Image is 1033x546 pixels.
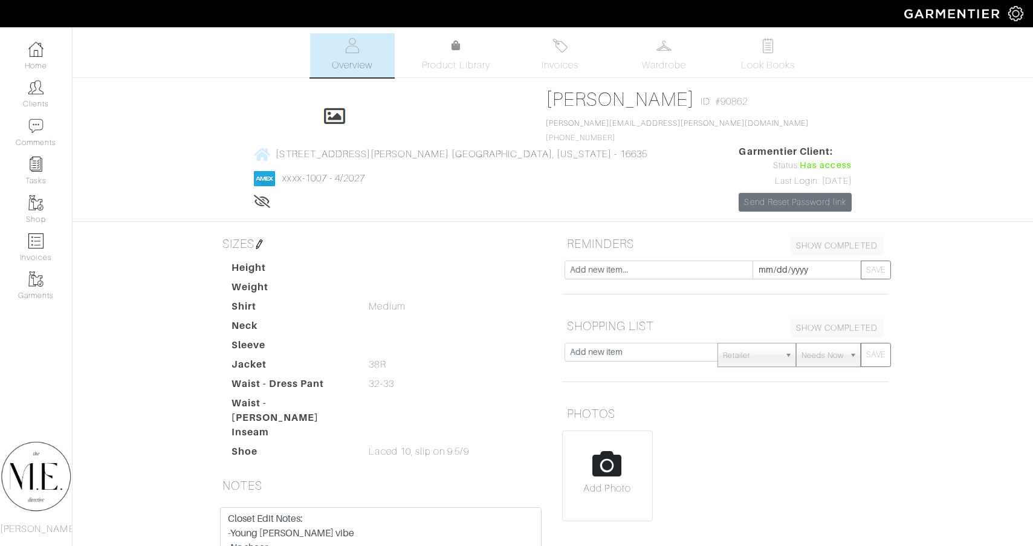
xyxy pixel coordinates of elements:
[741,58,795,73] span: Look Books
[369,299,405,314] span: Medium
[369,444,468,459] span: Laced 10, slip on 9.5/9
[542,58,578,73] span: Invoices
[656,38,672,53] img: wardrobe-487a4870c1b7c33e795ec22d11cfc2ed9d08956e64fb3008fe2437562e282088.svg
[518,33,603,77] a: Invoices
[562,314,889,338] h5: SHOPPING LIST
[28,119,44,134] img: comment-icon-a0a6a9ef722e966f86d9cbdc48e553b5cf19dbc54f86b18d962a5391bc8f6eb6.png
[369,377,393,391] span: 32-33
[726,33,811,77] a: Look Books
[898,3,1008,24] img: garmentier-logo-header-white-b43fb05a5012e4ada735d5af1a66efaba907eab6374d6393d1fbf88cb4ef424d.png
[222,396,360,425] dt: Waist - [PERSON_NAME]
[222,338,360,357] dt: Sleeve
[218,473,544,498] h5: NOTES
[739,175,851,188] div: Last Login: [DATE]
[222,261,360,280] dt: Height
[546,88,695,110] a: [PERSON_NAME]
[562,232,889,256] h5: REMINDERS
[222,425,360,444] dt: Inseam
[414,39,499,73] a: Product Library
[861,343,891,367] button: SAVE
[28,233,44,249] img: orders-icon-0abe47150d42831381b5fb84f609e132dff9fe21cb692f30cb5eec754e2cba89.png
[642,58,685,73] span: Wardrobe
[28,157,44,172] img: reminder-icon-8004d30b9f0a5d33ae49ab947aed9ed385cf756f9e5892f1edd6e32f2345188e.png
[254,146,647,161] a: [STREET_ADDRESS][PERSON_NAME] [GEOGRAPHIC_DATA], [US_STATE] - 16635
[800,159,852,172] span: Has access
[28,42,44,57] img: dashboard-icon-dbcd8f5a0b271acd01030246c82b418ddd0df26cd7fceb0bd07c9910d44c42f6.png
[723,343,780,368] span: Retailer
[562,401,889,426] h5: PHOTOS
[254,239,264,249] img: pen-cf24a1663064a2ec1b9c1bd2387e9de7a2fa800b781884d57f21acf72779bad2.png
[222,280,360,299] dt: Weight
[28,195,44,210] img: garments-icon-b7da505a4dc4fd61783c78ac3ca0ef83fa9d6f193b1c9dc38574b1d14d53ca28.png
[422,58,490,73] span: Product Library
[861,261,891,279] button: SAVE
[565,261,753,279] input: Add new item...
[622,33,707,77] a: Wardrobe
[222,299,360,319] dt: Shirt
[282,173,365,184] a: xxxx-1007 - 4/2027
[222,377,360,396] dt: Waist - Dress Pant
[222,444,360,464] dt: Shoe
[218,232,544,256] h5: SIZES
[546,119,809,142] span: [PHONE_NUMBER]
[222,319,360,338] dt: Neck
[276,149,647,160] span: [STREET_ADDRESS][PERSON_NAME] [GEOGRAPHIC_DATA], [US_STATE] - 16635
[739,159,851,172] div: Status:
[310,33,395,77] a: Overview
[546,119,809,128] a: [PERSON_NAME][EMAIL_ADDRESS][PERSON_NAME][DOMAIN_NAME]
[760,38,776,53] img: todo-9ac3debb85659649dc8f770b8b6100bb5dab4b48dedcbae339e5042a72dfd3cc.svg
[801,343,844,368] span: Needs Now
[791,319,884,337] a: SHOW COMPLETED
[369,357,386,372] span: 38R
[222,357,360,377] dt: Jacket
[552,38,568,53] img: orders-27d20c2124de7fd6de4e0e44c1d41de31381a507db9b33961299e4e07d508b8c.svg
[28,271,44,287] img: garments-icon-b7da505a4dc4fd61783c78ac3ca0ef83fa9d6f193b1c9dc38574b1d14d53ca28.png
[701,94,748,109] span: ID: #90862
[565,343,719,362] input: Add new item
[345,38,360,53] img: basicinfo-40fd8af6dae0f16599ec9e87c0ef1c0a1fdea2edbe929e3d69a839185d80c458.svg
[28,80,44,95] img: clients-icon-6bae9207a08558b7cb47a8932f037763ab4055f8c8b6bfacd5dc20c3e0201464.png
[332,58,372,73] span: Overview
[1008,6,1023,21] img: gear-icon-white-bd11855cb880d31180b6d7d6211b90ccbf57a29d726f0c71d8c61bd08dd39cc2.png
[791,236,884,255] a: SHOW COMPLETED
[254,171,275,186] img: american_express-1200034d2e149cdf2cc7894a33a747db654cf6f8355cb502592f1d228b2ac700.png
[739,145,851,159] span: Garmentier Client:
[739,193,851,212] a: Send Reset Password link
